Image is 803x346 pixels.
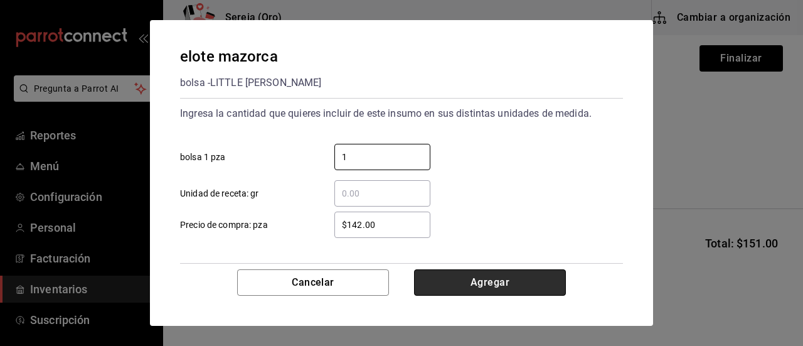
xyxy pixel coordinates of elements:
[334,186,430,201] input: Unidad de receta: gr
[334,217,430,232] input: Precio de compra: pza
[180,73,322,93] div: bolsa - LITTLE [PERSON_NAME]
[334,149,430,165] input: bolsa 1 pza
[180,104,623,124] div: Ingresa la cantidad que quieres incluir de este insumo en sus distintas unidades de medida.
[414,269,566,296] button: Agregar
[180,219,268,232] span: Precio de compra: pza
[180,151,225,164] span: bolsa 1 pza
[237,269,389,296] button: Cancelar
[180,187,259,200] span: Unidad de receta: gr
[180,45,322,68] div: elote mazorca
